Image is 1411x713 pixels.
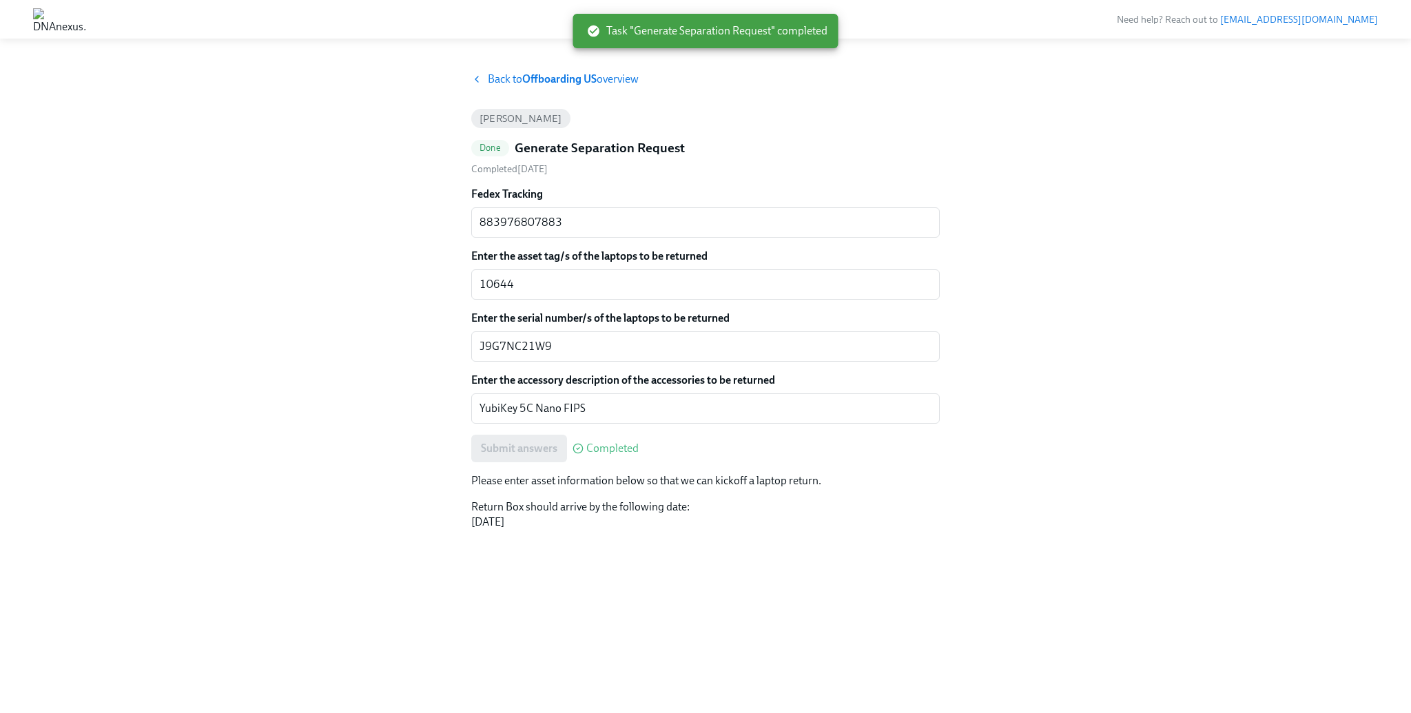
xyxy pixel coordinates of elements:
[1117,14,1378,25] span: Need help? Reach out to
[488,72,639,87] span: Back to overview
[33,8,86,30] img: DNAnexus, Inc.
[586,443,639,454] span: Completed
[471,249,940,264] label: Enter the asset tag/s of the laptops to be returned
[515,139,685,157] h5: Generate Separation Request
[471,143,509,153] span: Done
[587,23,827,39] span: Task "Generate Separation Request" completed
[522,72,597,85] strong: Offboarding US
[480,276,931,293] textarea: 10644
[471,114,570,124] span: [PERSON_NAME]
[471,187,940,202] label: Fedex Tracking
[471,311,940,326] label: Enter the serial number/s of the laptops to be returned
[480,338,931,355] textarea: J9G7NC21W9
[471,373,940,388] label: Enter the accessory description of the accessories to be returned
[1220,14,1378,25] a: [EMAIL_ADDRESS][DOMAIN_NAME]
[471,499,940,530] p: Return Box should arrive by the following date: [DATE]
[471,163,548,175] span: Friday, August 29th 2025, 3:14 pm
[471,72,940,87] a: Back toOffboarding USoverview
[480,400,931,417] textarea: YubiKey 5C Nano FIPS
[471,473,940,488] p: Please enter asset information below so that we can kickoff a laptop return.
[480,214,931,231] textarea: 883976807883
